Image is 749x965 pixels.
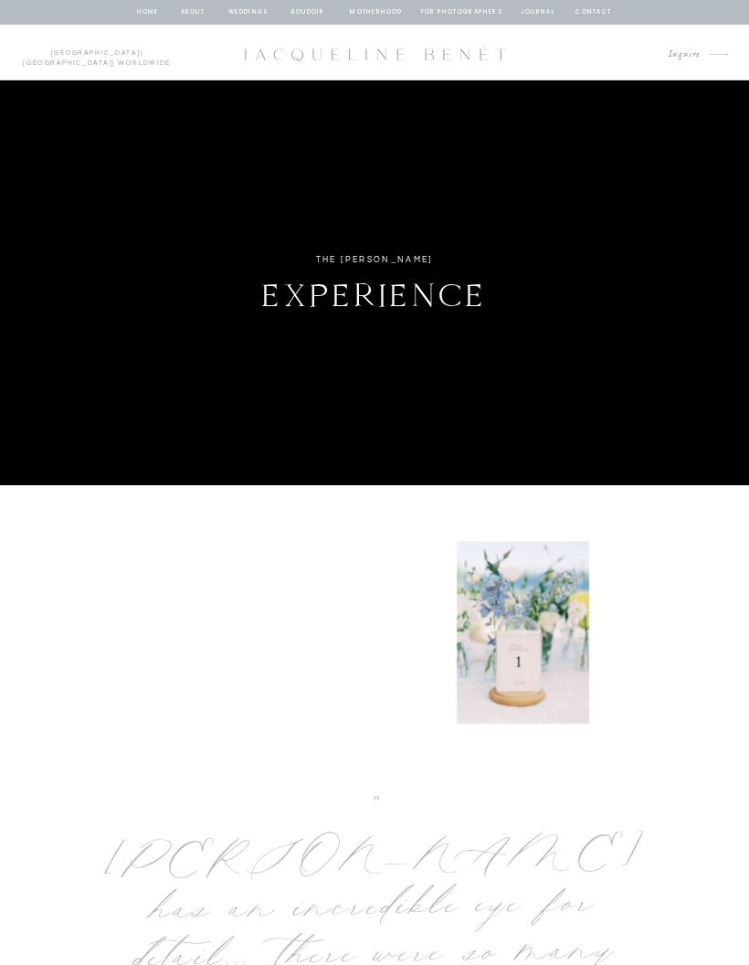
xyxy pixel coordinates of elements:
[136,7,160,18] a: home
[17,49,176,57] p: | | Worldwide
[89,797,660,939] p: "[PERSON_NAME] has an incredible eye for detail... there were so many special moments & candids s...
[350,7,402,18] a: Motherhood
[51,50,141,57] a: [GEOGRAPHIC_DATA]
[659,46,701,62] a: Inquire
[421,7,502,18] a: for photographers
[195,270,554,313] h1: Experience
[227,7,269,18] a: Weddings
[290,7,326,18] a: BOUDOIR
[519,7,557,18] a: journal
[180,7,206,18] a: about
[273,252,477,267] div: The [PERSON_NAME]
[574,7,614,18] a: contact
[23,59,112,66] a: [GEOGRAPHIC_DATA]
